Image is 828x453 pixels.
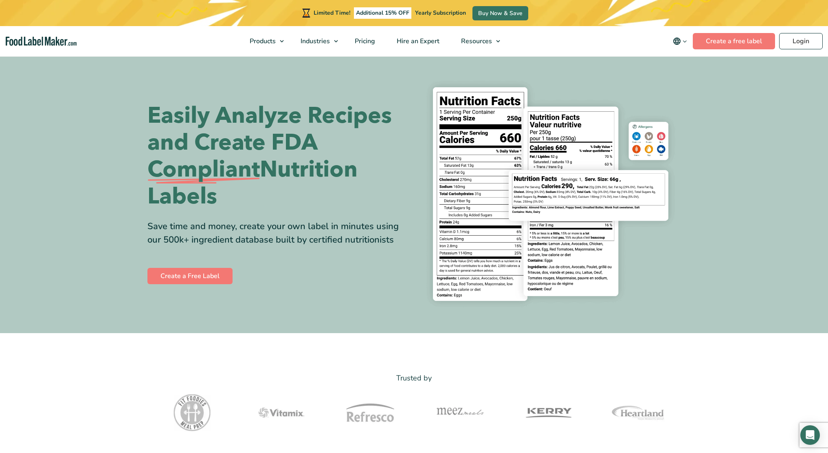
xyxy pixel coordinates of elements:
a: Create a free label [693,33,775,49]
span: Resources [459,37,493,46]
a: Create a Free Label [147,268,233,284]
a: Products [239,26,288,56]
a: Buy Now & Save [472,6,528,20]
h1: Easily Analyze Recipes and Create FDA Nutrition Labels [147,102,408,210]
a: Pricing [344,26,384,56]
a: Hire an Expert [386,26,448,56]
a: Resources [450,26,504,56]
span: Additional 15% OFF [354,7,411,19]
div: Open Intercom Messenger [800,425,820,445]
span: Yearly Subscription [415,9,466,17]
span: Limited Time! [314,9,350,17]
p: Trusted by [147,372,681,384]
span: Compliant [147,156,260,183]
span: Hire an Expert [394,37,440,46]
a: Industries [290,26,342,56]
span: Products [247,37,277,46]
div: Save time and money, create your own label in minutes using our 500k+ ingredient database built b... [147,220,408,247]
span: Industries [298,37,331,46]
a: Login [779,33,823,49]
span: Pricing [352,37,376,46]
